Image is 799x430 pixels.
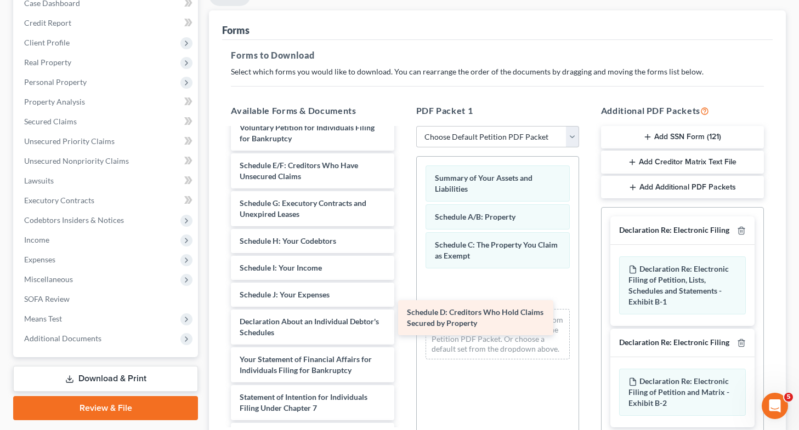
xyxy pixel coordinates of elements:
span: 5 [784,393,793,402]
span: Expenses [24,255,55,264]
span: Executory Contracts [24,196,94,205]
span: Client Profile [24,38,70,47]
span: Lawsuits [24,176,54,185]
span: Income [24,235,49,244]
span: Schedule E/F: Creditors Who Have Unsecured Claims [240,160,358,181]
a: Download & Print [13,366,198,392]
span: Schedule D: Creditors Who Hold Claims Secured by Property [407,307,543,328]
h5: Available Forms & Documents [231,104,394,117]
span: Means Test [24,314,62,323]
h5: Forms to Download [231,49,764,62]
a: Property Analysis [15,92,198,112]
div: Declaration Re: Electronic Filing [619,337,729,348]
span: Your Statement of Financial Affairs for Individuals Filing for Bankruptcy [240,354,372,375]
span: Unsecured Nonpriority Claims [24,156,129,165]
span: Schedule H: Your Codebtors [240,236,336,245]
span: Secured Claims [24,117,77,126]
span: Schedule G: Executory Contracts and Unexpired Leases [240,198,366,219]
span: Statement of Intention for Individuals Filing Under Chapter 7 [240,392,367,412]
span: Summary of Your Assets and Liabilities [435,173,532,193]
button: Add Additional PDF Packets [601,176,764,199]
h5: Additional PDF Packets [601,104,764,117]
a: Secured Claims [15,112,198,131]
div: Forms [222,24,250,37]
button: Add Creditor Matrix Text File [601,151,764,174]
span: Schedule I: Your Income [240,263,322,272]
span: Miscellaneous [24,274,73,284]
a: Unsecured Nonpriority Claims [15,151,198,171]
span: Voluntary Petition for Individuals Filing for Bankruptcy [240,123,375,143]
button: Add SSN Form (121) [601,126,764,149]
span: Schedule J: Your Expenses [240,290,330,299]
p: Select which forms you would like to download. You can rearrange the order of the documents by dr... [231,66,764,77]
span: Personal Property [24,77,87,87]
span: Codebtors Insiders & Notices [24,215,124,225]
span: SOFA Review [24,294,70,303]
div: Declaration Re: Electronic Filing of Petition and Matrix - Exhibit B-2 [619,369,746,416]
a: Unsecured Priority Claims [15,131,198,151]
span: Declaration About an Individual Debtor's Schedules [240,317,379,337]
span: Additional Documents [24,334,101,343]
span: Declaration Re: Electronic Filing of Petition, Lists, Schedules and Statements - Exhibit B-1 [628,264,729,306]
a: Credit Report [15,13,198,33]
span: Real Property [24,58,71,67]
iframe: Intercom live chat [762,393,788,419]
span: Property Analysis [24,97,85,106]
span: Schedule A/B: Property [435,212,515,221]
div: Declaration Re: Electronic Filing [619,225,729,236]
a: SOFA Review [15,289,198,309]
span: Credit Report [24,18,71,27]
a: Executory Contracts [15,191,198,210]
a: Lawsuits [15,171,198,191]
span: Unsecured Priority Claims [24,136,115,146]
span: Schedule C: The Property You Claim as Exempt [435,240,558,260]
h5: PDF Packet 1 [416,104,579,117]
a: Review & File [13,396,198,420]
